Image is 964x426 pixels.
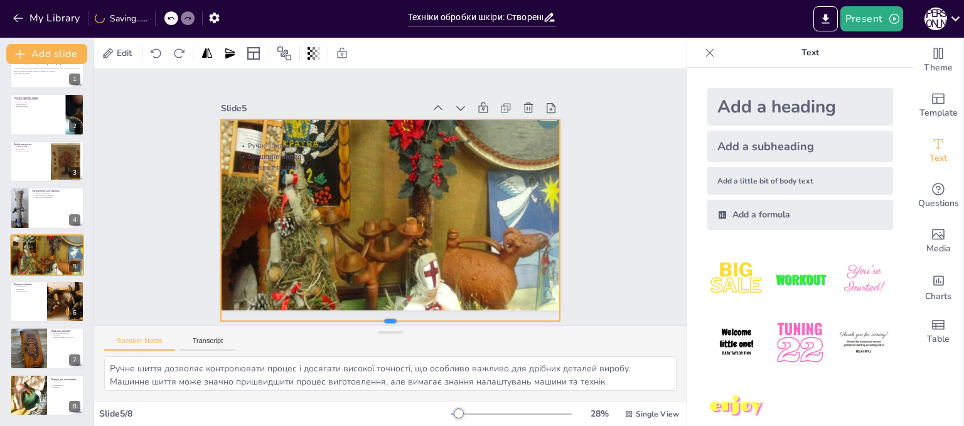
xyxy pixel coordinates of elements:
[51,334,80,337] p: Прикраси
[104,356,677,391] textarea: Ручне шиття дозволяє контролювати процес і досягати високої точності, що особливо важливо для дрі...
[636,409,679,419] span: Single View
[913,128,963,173] div: Add text boxes
[14,72,80,75] p: Generated with [URL]
[584,408,614,420] div: 28 %
[14,285,43,288] p: Обробка країв
[51,332,80,335] p: Виготовлення гаманця
[277,46,292,61] span: Position
[32,194,80,197] p: Спеціалізовані інструменти
[924,8,947,30] div: А [PERSON_NAME]
[69,121,80,132] div: 2
[10,234,84,276] div: 5
[51,329,80,333] p: Приклади виробів
[913,83,963,128] div: Add ready made slides
[926,242,951,256] span: Media
[69,167,80,178] div: 3
[924,61,953,75] span: Theme
[69,214,80,226] div: 4
[10,281,84,322] div: 6
[244,43,264,63] div: Layout
[32,189,80,193] p: Інструменти для обробки
[14,243,80,246] p: Спеціальні шви
[14,150,47,153] p: Властивості шкіри
[69,354,80,366] div: 7
[10,327,84,369] div: 7
[924,6,947,31] button: А [PERSON_NAME]
[238,141,543,151] p: Ручне шиття
[10,187,84,229] div: 4
[707,200,893,230] div: Add a formula
[14,288,43,290] p: Фарбування
[707,88,893,126] div: Add a heading
[51,377,80,381] p: Поради для початківців
[707,167,893,195] div: Add a little bit of body text
[720,38,901,68] p: Text
[51,381,80,384] p: Терпіння
[14,143,47,146] p: Вибір матеріалів
[14,68,80,72] p: У цьому презентації ми розглянемо основи обробки шкіри та процес виготовлення простих виробів, та...
[927,332,950,346] span: Table
[104,337,175,351] button: Speaker Notes
[14,145,47,148] p: [PERSON_NAME]
[9,8,85,28] button: My Library
[99,408,451,420] div: Slide 5 / 8
[771,314,829,372] img: 5.jpeg
[913,173,963,219] div: Get real-time input from your audience
[14,103,62,106] p: Техніки шиття
[835,314,893,372] img: 6.jpeg
[10,47,84,89] div: 1
[835,250,893,309] img: 3.jpeg
[14,105,62,107] p: Фінішна обробка
[813,6,838,31] button: Export to PowerPoint
[14,290,43,293] p: Захисні покриття
[238,162,543,173] p: Спеціальні шви
[10,94,84,135] div: 2
[707,131,893,162] div: Add a subheading
[14,98,62,101] p: Основні етапи обробки шкіри
[913,219,963,264] div: Add images, graphics, shapes or video
[69,401,80,412] div: 8
[51,384,80,386] p: Експерименти
[238,151,543,162] p: Машинне шиття
[707,314,766,372] img: 4.jpeg
[14,283,43,287] p: Фінішна обробка
[14,148,47,150] p: Види шкіри
[919,106,958,120] span: Template
[69,307,80,319] div: 6
[913,38,963,83] div: Change the overall theme
[913,264,963,309] div: Add charts and graphs
[14,239,80,241] p: Ручне шиття
[14,101,62,103] p: Вибір матеріалу
[32,197,80,199] p: Догляд за інструментами
[840,6,903,31] button: Present
[707,250,766,309] img: 1.jpeg
[69,74,80,85] div: 1
[771,250,829,309] img: 2.jpeg
[14,96,62,99] p: Основи обробки шкіри
[180,337,236,351] button: Transcript
[51,386,80,388] p: Практика
[69,261,80,272] div: 5
[95,13,147,25] div: Saving......
[408,8,543,26] input: Insert title
[114,47,134,59] span: Edit
[14,62,65,65] strong: Техніки обробки шкіри: Створення прикраси
[925,290,951,303] span: Charts
[913,309,963,354] div: Add a table
[929,151,947,165] span: Text
[918,197,959,210] span: Questions
[6,44,87,64] button: Add slide
[10,141,84,182] div: 3
[221,102,424,114] div: Slide 5
[32,192,80,195] p: Основні інструменти
[14,241,80,244] p: Машинне шиття
[51,337,80,339] p: [PERSON_NAME] та браслети
[10,374,84,416] div: 8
